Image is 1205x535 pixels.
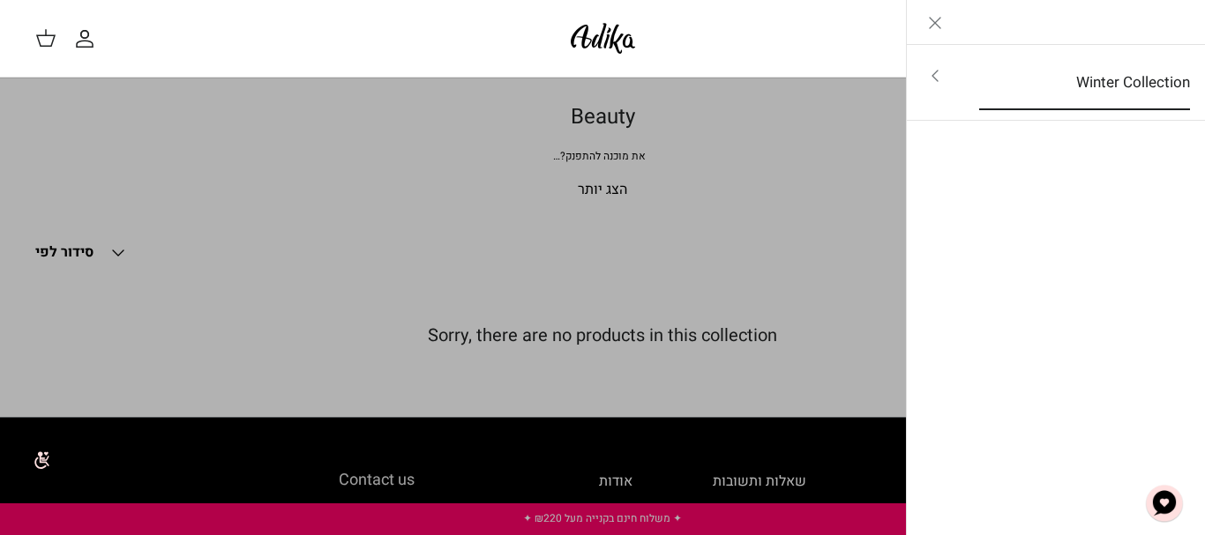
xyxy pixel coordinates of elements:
img: Adika IL [565,18,640,59]
a: החשבון שלי [74,28,102,49]
button: צ'אט [1138,477,1191,530]
img: accessibility_icon02.svg [13,435,62,484]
